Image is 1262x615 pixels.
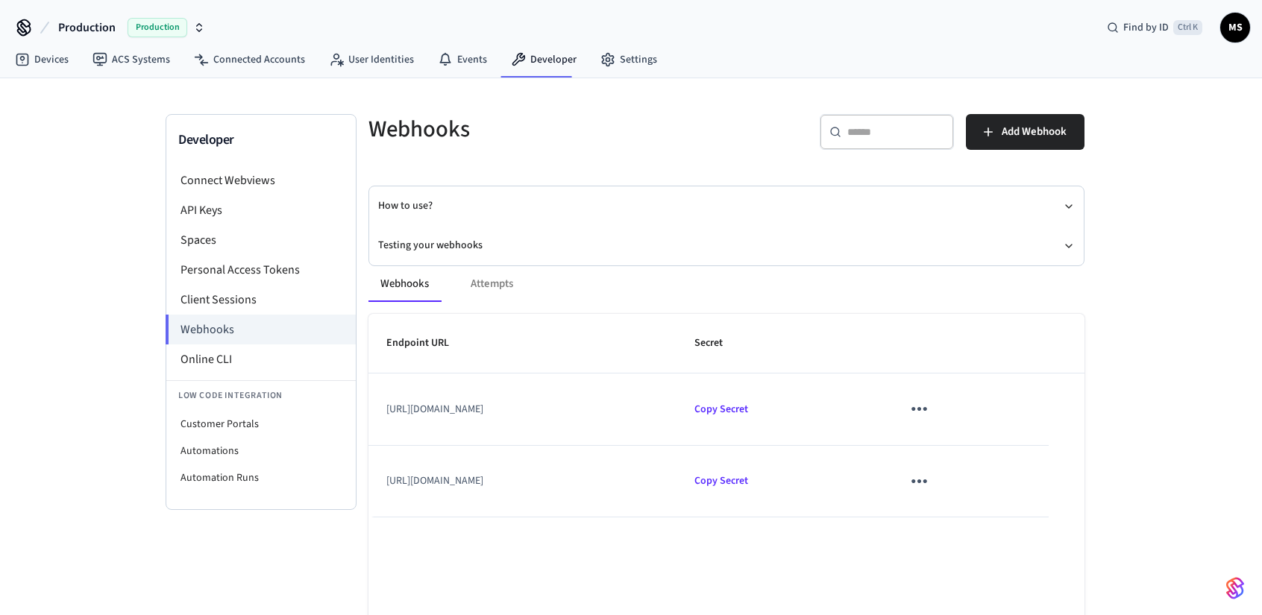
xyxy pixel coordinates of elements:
div: Find by IDCtrl K [1095,14,1214,41]
span: Add Webhook [1002,122,1067,142]
button: Webhooks [368,266,441,302]
button: MS [1220,13,1250,42]
td: [URL][DOMAIN_NAME] [368,373,676,445]
a: Connected Accounts [182,46,317,73]
div: ant example [368,266,1084,302]
a: Devices [3,46,81,73]
li: Webhooks [166,315,356,344]
a: Events [426,46,499,73]
span: Production [58,19,116,37]
span: Copied! [694,402,748,417]
td: [URL][DOMAIN_NAME] [368,446,676,517]
h5: Webhooks [368,114,718,145]
span: Copied! [694,473,748,488]
button: Add Webhook [966,114,1084,150]
h3: Developer [178,130,344,151]
a: Settings [588,46,669,73]
li: Spaces [166,225,356,255]
li: Client Sessions [166,285,356,315]
button: How to use? [378,186,1075,226]
span: Find by ID [1123,20,1169,35]
li: Online CLI [166,344,356,374]
li: Connect Webviews [166,165,356,195]
span: Endpoint URL [386,332,468,355]
a: Developer [499,46,588,73]
li: Personal Access Tokens [166,255,356,285]
span: Secret [694,332,742,355]
a: User Identities [317,46,426,73]
li: Customer Portals [166,411,356,438]
span: MS [1222,14,1249,41]
button: Testing your webhooks [378,226,1075,265]
table: sticky table [368,314,1084,517]
span: Ctrl K [1173,20,1202,35]
li: Automation Runs [166,464,356,491]
li: Automations [166,438,356,464]
li: API Keys [166,195,356,225]
span: Production [128,18,187,37]
li: Low Code Integration [166,380,356,411]
a: ACS Systems [81,46,182,73]
img: SeamLogoGradient.69752ec5.svg [1226,576,1244,600]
